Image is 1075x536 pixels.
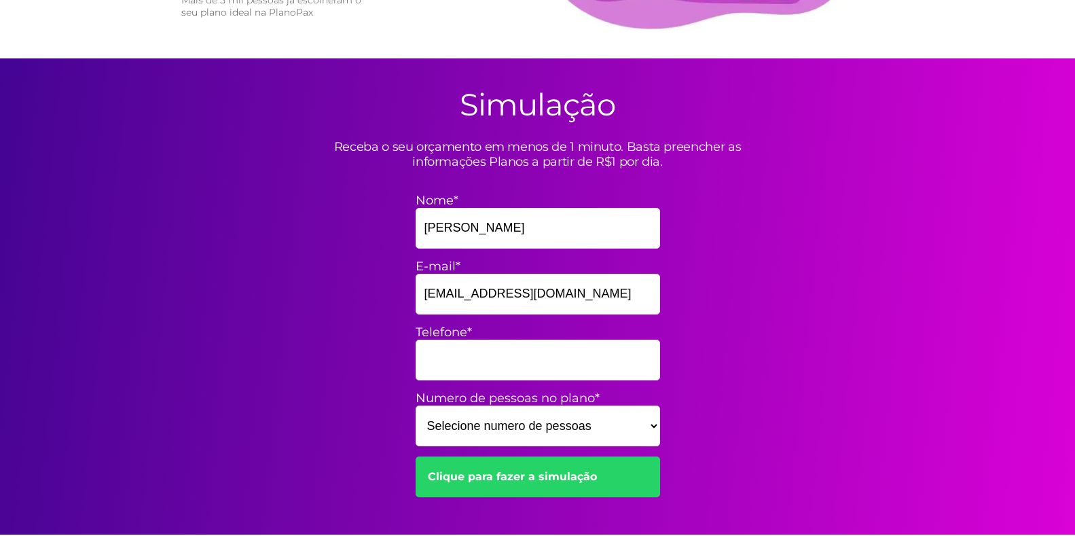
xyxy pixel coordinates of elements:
h2: Simulação [460,86,615,123]
a: Clique para fazer a simulação [416,457,660,497]
label: Nome* [416,193,660,208]
label: Numero de pessoas no plano* [416,391,660,406]
p: Receba o seu orçamento em menos de 1 minuto. Basta preencher as informações Planos a partir de R$... [300,139,776,169]
label: Telefone* [416,325,660,340]
label: E-mail* [416,259,660,274]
